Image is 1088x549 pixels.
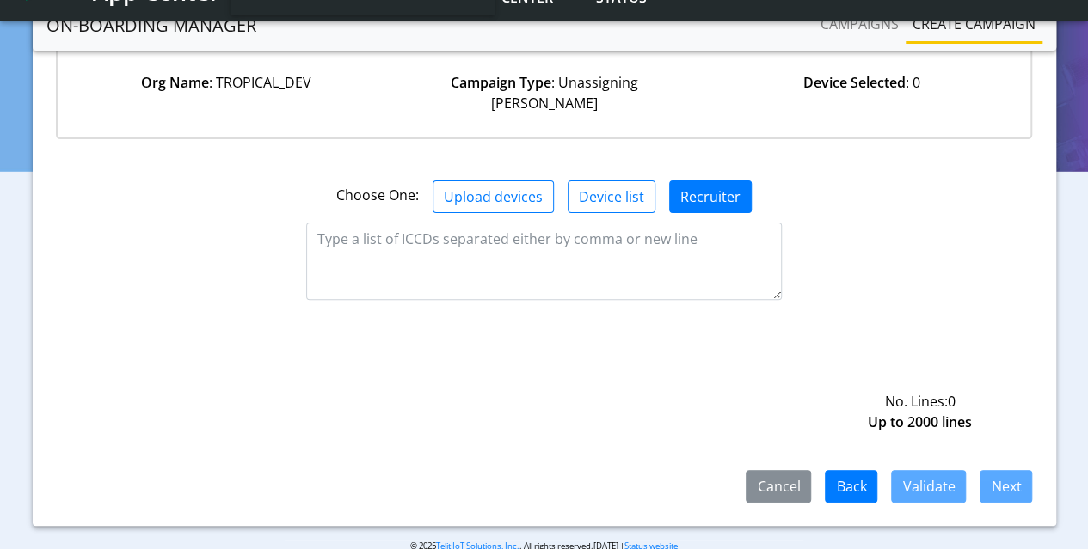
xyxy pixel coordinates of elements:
a: Campaigns [814,7,906,41]
div: Up to 2000 lines [795,412,1045,432]
span: Choose One: [336,186,419,204]
div: No. Lines: [795,391,1045,412]
span: 0 [948,392,956,411]
button: Upload devices [433,180,554,213]
button: Next [980,470,1032,503]
div: : Unassigning [PERSON_NAME] [385,72,703,113]
strong: Device Selected [803,73,906,92]
div: : TROPICAL_DEV [68,72,385,113]
a: Create campaign [906,7,1042,41]
a: On-Boarding Manager [46,9,256,43]
strong: Org Name [141,73,209,92]
button: Cancel [746,470,811,503]
button: Back [825,470,877,503]
div: : 0 [703,72,1020,113]
strong: Campaign Type [450,73,550,92]
button: Validate [891,470,966,503]
button: Recruiter [669,180,752,213]
button: Device list [568,180,655,213]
